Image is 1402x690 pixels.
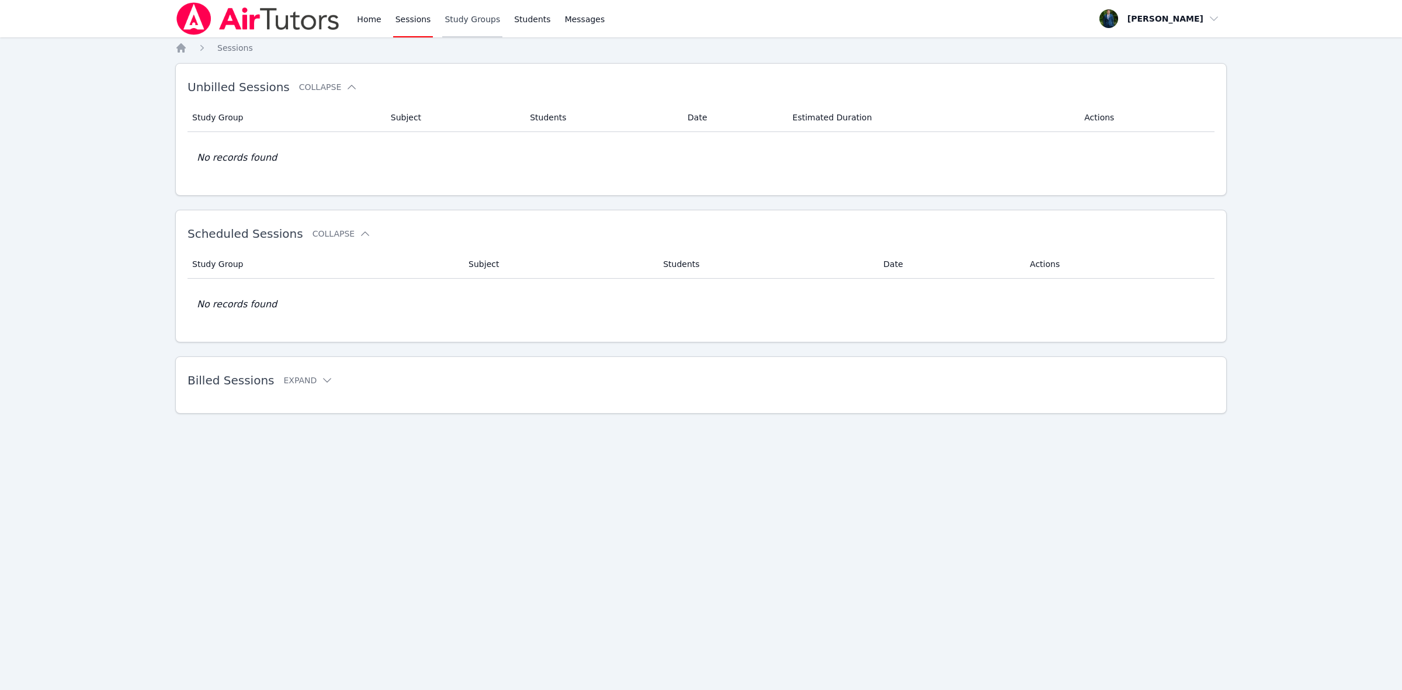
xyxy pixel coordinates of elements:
[786,103,1078,132] th: Estimated Duration
[1077,103,1214,132] th: Actions
[299,81,358,93] button: Collapse
[384,103,523,132] th: Subject
[217,42,253,54] a: Sessions
[876,250,1023,279] th: Date
[188,132,1214,183] td: No records found
[565,13,605,25] span: Messages
[188,227,303,241] span: Scheduled Sessions
[1023,250,1214,279] th: Actions
[656,250,876,279] th: Students
[188,103,384,132] th: Study Group
[175,2,341,35] img: Air Tutors
[523,103,681,132] th: Students
[188,279,1214,330] td: No records found
[283,375,333,386] button: Expand
[188,373,274,387] span: Billed Sessions
[681,103,785,132] th: Date
[188,250,461,279] th: Study Group
[188,80,290,94] span: Unbilled Sessions
[313,228,371,240] button: Collapse
[175,42,1227,54] nav: Breadcrumb
[217,43,253,53] span: Sessions
[461,250,656,279] th: Subject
